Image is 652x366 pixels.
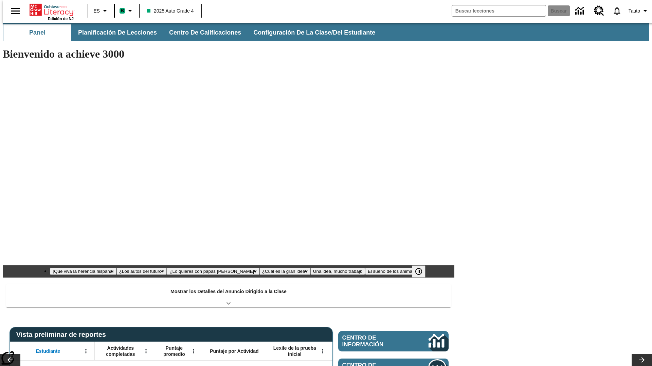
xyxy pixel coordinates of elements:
[412,265,425,278] button: Pausar
[571,2,590,20] a: Centro de información
[248,24,381,41] button: Configuración de la clase/del estudiante
[81,346,91,356] button: Abrir menú
[170,288,287,295] p: Mostrar los Detalles del Anuncio Dirigido a la Clase
[90,5,112,17] button: Lenguaje: ES, Selecciona un idioma
[73,24,162,41] button: Planificación de lecciones
[121,6,124,15] span: B
[158,345,191,357] span: Puntaje promedio
[3,48,454,60] h1: Bienvenido a achieve 3000
[164,24,247,41] button: Centro de calificaciones
[98,345,143,357] span: Actividades completadas
[169,29,241,37] span: Centro de calificaciones
[93,7,100,15] span: ES
[30,3,74,17] a: Portada
[147,7,194,15] span: 2025 Auto Grade 4
[270,345,320,357] span: Lexile de la prueba inicial
[3,23,649,41] div: Subbarra de navegación
[16,331,109,339] span: Vista preliminar de reportes
[608,2,626,20] a: Notificaciones
[36,348,60,354] span: Estudiante
[5,1,25,21] button: Abrir el menú lateral
[167,268,259,275] button: Diapositiva 3 ¿Lo quieres con papas fritas?
[48,17,74,21] span: Edición de NJ
[116,268,167,275] button: Diapositiva 2 ¿Los autos del futuro?
[632,354,652,366] button: Carrusel de lecciones, seguir
[259,268,310,275] button: Diapositiva 4 ¿Cuál es la gran idea?
[310,268,365,275] button: Diapositiva 5 Una idea, mucho trabajo
[318,346,328,356] button: Abrir menú
[590,2,608,20] a: Centro de recursos, Se abrirá en una pestaña nueva.
[6,284,451,307] div: Mostrar los Detalles del Anuncio Dirigido a la Clase
[338,331,449,351] a: Centro de información
[3,24,71,41] button: Panel
[342,334,406,348] span: Centro de información
[141,346,151,356] button: Abrir menú
[117,5,137,17] button: Boost El color de la clase es verde menta. Cambiar el color de la clase.
[29,29,46,37] span: Panel
[188,346,199,356] button: Abrir menú
[412,265,432,278] div: Pausar
[452,5,546,16] input: Buscar campo
[365,268,421,275] button: Diapositiva 6 El sueño de los animales
[78,29,157,37] span: Planificación de lecciones
[626,5,652,17] button: Perfil/Configuración
[50,268,116,275] button: Diapositiva 1 ¡Que viva la herencia hispana!
[253,29,375,37] span: Configuración de la clase/del estudiante
[3,24,381,41] div: Subbarra de navegación
[629,7,640,15] span: Tauto
[30,2,74,21] div: Portada
[210,348,258,354] span: Puntaje por Actividad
